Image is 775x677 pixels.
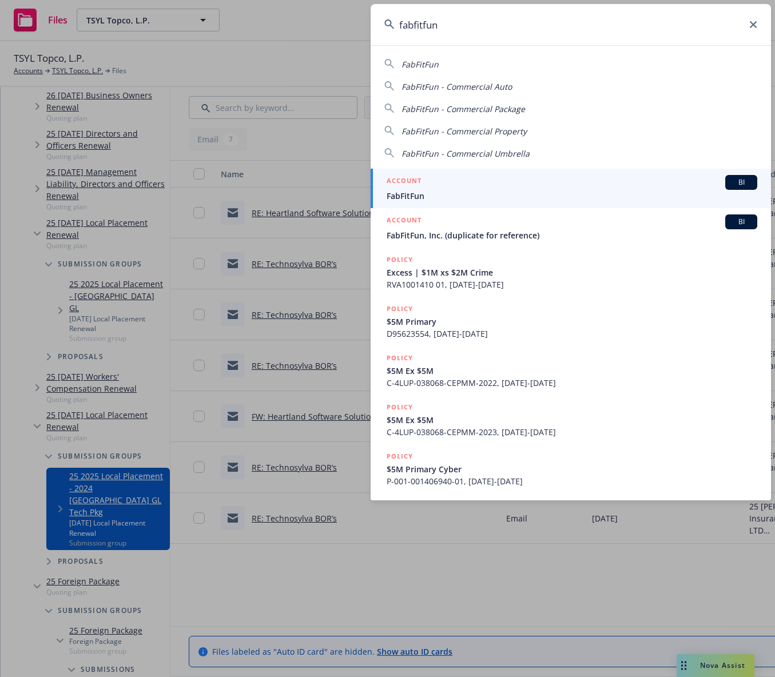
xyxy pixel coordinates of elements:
[387,254,413,265] h5: POLICY
[371,169,771,208] a: ACCOUNTBIFabFitFun
[730,177,753,188] span: BI
[387,352,413,364] h5: POLICY
[402,81,512,92] span: FabFitFun - Commercial Auto
[387,365,757,377] span: $5M Ex $5M
[387,278,757,290] span: RVA1001410 01, [DATE]-[DATE]
[387,475,757,487] span: P-001-001406940-01, [DATE]-[DATE]
[371,346,771,395] a: POLICY$5M Ex $5MC-4LUP-038068-CEPMM-2022, [DATE]-[DATE]
[387,328,757,340] span: D95623554, [DATE]-[DATE]
[371,4,771,45] input: Search...
[402,148,530,159] span: FabFitFun - Commercial Umbrella
[387,463,757,475] span: $5M Primary Cyber
[387,377,757,389] span: C-4LUP-038068-CEPMM-2022, [DATE]-[DATE]
[371,444,771,493] a: POLICY$5M Primary CyberP-001-001406940-01, [DATE]-[DATE]
[371,208,771,248] a: ACCOUNTBIFabFitFun, Inc. (duplicate for reference)
[387,266,757,278] span: Excess | $1M xs $2M Crime
[371,297,771,346] a: POLICY$5M PrimaryD95623554, [DATE]-[DATE]
[387,229,757,241] span: FabFitFun, Inc. (duplicate for reference)
[371,395,771,444] a: POLICY$5M Ex $5MC-4LUP-038068-CEPMM-2023, [DATE]-[DATE]
[387,451,413,462] h5: POLICY
[730,217,753,227] span: BI
[402,59,439,70] span: FabFitFun
[387,426,757,438] span: C-4LUP-038068-CEPMM-2023, [DATE]-[DATE]
[371,248,771,297] a: POLICYExcess | $1M xs $2M CrimeRVA1001410 01, [DATE]-[DATE]
[387,414,757,426] span: $5M Ex $5M
[387,214,422,228] h5: ACCOUNT
[387,316,757,328] span: $5M Primary
[402,126,527,137] span: FabFitFun - Commercial Property
[387,175,422,189] h5: ACCOUNT
[402,103,525,114] span: FabFitFun - Commercial Package
[387,190,757,202] span: FabFitFun
[387,303,413,314] h5: POLICY
[387,401,413,413] h5: POLICY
